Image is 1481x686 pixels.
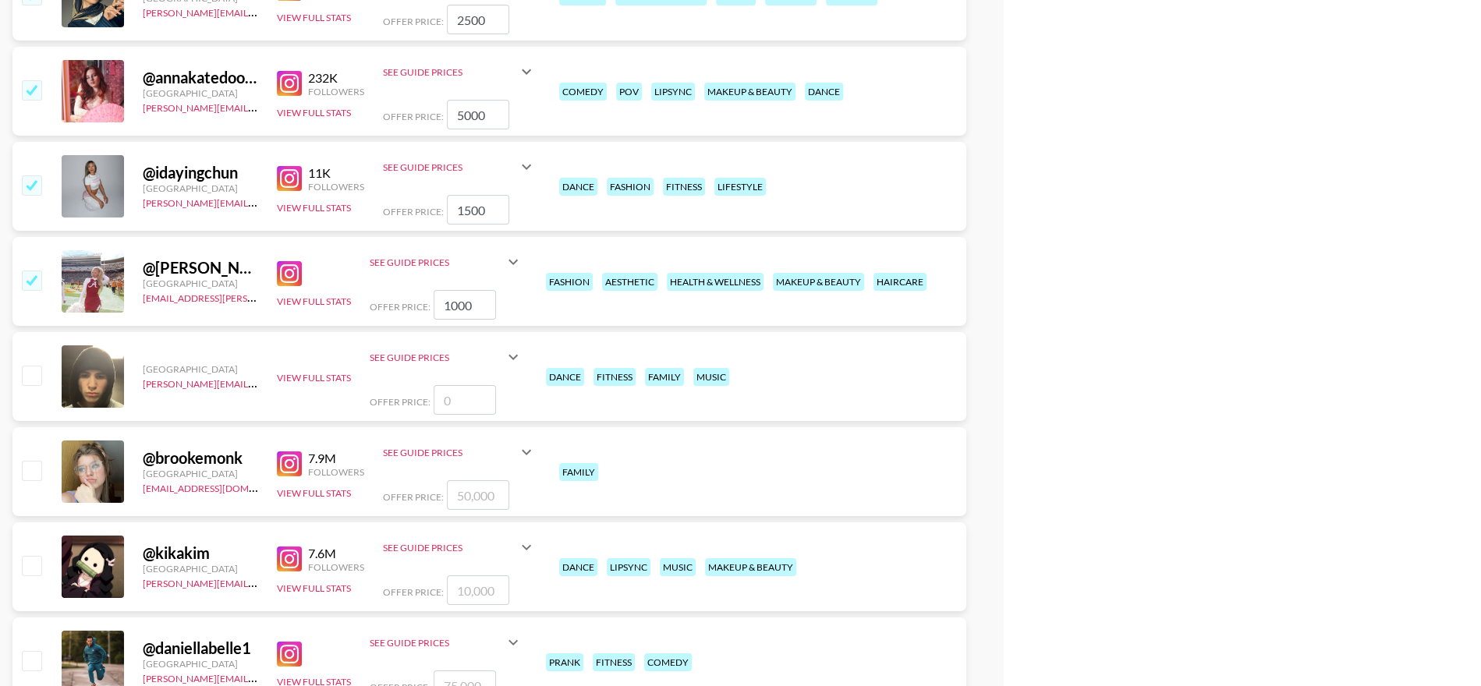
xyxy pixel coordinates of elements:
div: 11K [308,165,364,181]
div: health & wellness [667,273,764,291]
div: fitness [593,368,636,386]
input: 10,000 [447,575,509,605]
div: See Guide Prices [383,66,517,78]
div: comedy [559,83,607,101]
a: [PERSON_NAME][EMAIL_ADDRESS][DOMAIN_NAME] [143,4,374,19]
input: 50,000 [447,480,509,510]
div: 7.9M [308,451,364,466]
span: Offer Price: [370,396,430,408]
div: family [645,368,684,386]
div: See Guide Prices [383,447,517,458]
input: 0 [434,385,496,415]
img: Instagram [277,451,302,476]
span: Offer Price: [383,586,444,598]
div: See Guide Prices [383,161,517,173]
a: [PERSON_NAME][EMAIL_ADDRESS][DOMAIN_NAME] [143,194,374,209]
div: See Guide Prices [383,529,536,566]
div: Followers [308,561,364,573]
div: dance [559,558,597,576]
img: Instagram [277,71,302,96]
div: [GEOGRAPHIC_DATA] [143,182,258,194]
div: See Guide Prices [370,338,523,376]
div: See Guide Prices [383,148,536,186]
div: @ kikakim [143,543,258,563]
div: music [693,368,729,386]
button: View Full Stats [277,295,351,307]
div: dance [559,178,597,196]
span: Offer Price: [370,301,430,313]
span: Offer Price: [383,206,444,217]
button: View Full Stats [277,582,351,594]
div: [GEOGRAPHIC_DATA] [143,363,258,375]
button: View Full Stats [277,12,351,23]
div: 232K [308,70,364,86]
div: @ annakatedooley [143,68,258,87]
button: View Full Stats [277,202,351,214]
div: dance [805,83,843,101]
input: 1,000 [447,195,509,225]
div: makeup & beauty [704,83,795,101]
div: lipsync [651,83,695,101]
div: [GEOGRAPHIC_DATA] [143,658,258,670]
div: makeup & beauty [705,558,796,576]
div: @ daniellabelle1 [143,638,258,658]
div: aesthetic [602,273,657,291]
div: comedy [644,653,692,671]
div: makeup & beauty [773,273,864,291]
a: [PERSON_NAME][EMAIL_ADDRESS][DOMAIN_NAME] [143,575,374,589]
div: See Guide Prices [383,53,536,90]
div: 7.6M [308,546,364,561]
div: @ [PERSON_NAME].brownnnn [143,258,258,278]
input: 1,200 [447,100,509,129]
div: haircare [873,273,927,291]
div: See Guide Prices [383,542,517,553]
img: Instagram [277,642,302,667]
span: Offer Price: [383,111,444,122]
div: dance [546,368,584,386]
div: music [660,558,696,576]
div: family [559,463,598,481]
div: @ brookemonk [143,448,258,468]
img: Instagram [277,166,302,191]
div: fitness [663,178,705,196]
div: pov [616,83,642,101]
a: [PERSON_NAME][EMAIL_ADDRESS][DOMAIN_NAME] [143,99,374,114]
div: See Guide Prices [383,433,536,471]
div: fashion [607,178,654,196]
div: [GEOGRAPHIC_DATA] [143,278,258,289]
div: Followers [308,466,364,478]
div: [GEOGRAPHIC_DATA] [143,468,258,479]
div: lifestyle [714,178,766,196]
div: [GEOGRAPHIC_DATA] [143,87,258,99]
a: [EMAIL_ADDRESS][PERSON_NAME][DOMAIN_NAME] [143,289,374,304]
button: View Full Stats [277,372,351,384]
div: See Guide Prices [370,637,504,649]
div: See Guide Prices [370,624,523,661]
input: 3,000 [447,5,509,34]
div: fitness [593,653,635,671]
button: View Full Stats [277,487,351,499]
div: prank [546,653,583,671]
div: See Guide Prices [370,256,504,268]
input: 1,000 [434,290,496,320]
img: Instagram [277,546,302,571]
div: [GEOGRAPHIC_DATA] [143,563,258,575]
span: Offer Price: [383,16,444,27]
img: Instagram [277,261,302,286]
a: [PERSON_NAME][EMAIL_ADDRESS][DOMAIN_NAME] [143,670,374,684]
div: Followers [308,86,364,97]
span: Offer Price: [383,491,444,503]
div: fashion [546,273,593,291]
a: [PERSON_NAME][EMAIL_ADDRESS][DOMAIN_NAME] [143,375,374,390]
div: See Guide Prices [370,352,504,363]
a: [EMAIL_ADDRESS][DOMAIN_NAME] [143,479,299,494]
button: View Full Stats [277,107,351,118]
div: Followers [308,181,364,193]
div: See Guide Prices [370,243,523,281]
div: lipsync [607,558,650,576]
div: @ idayingchun [143,163,258,182]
